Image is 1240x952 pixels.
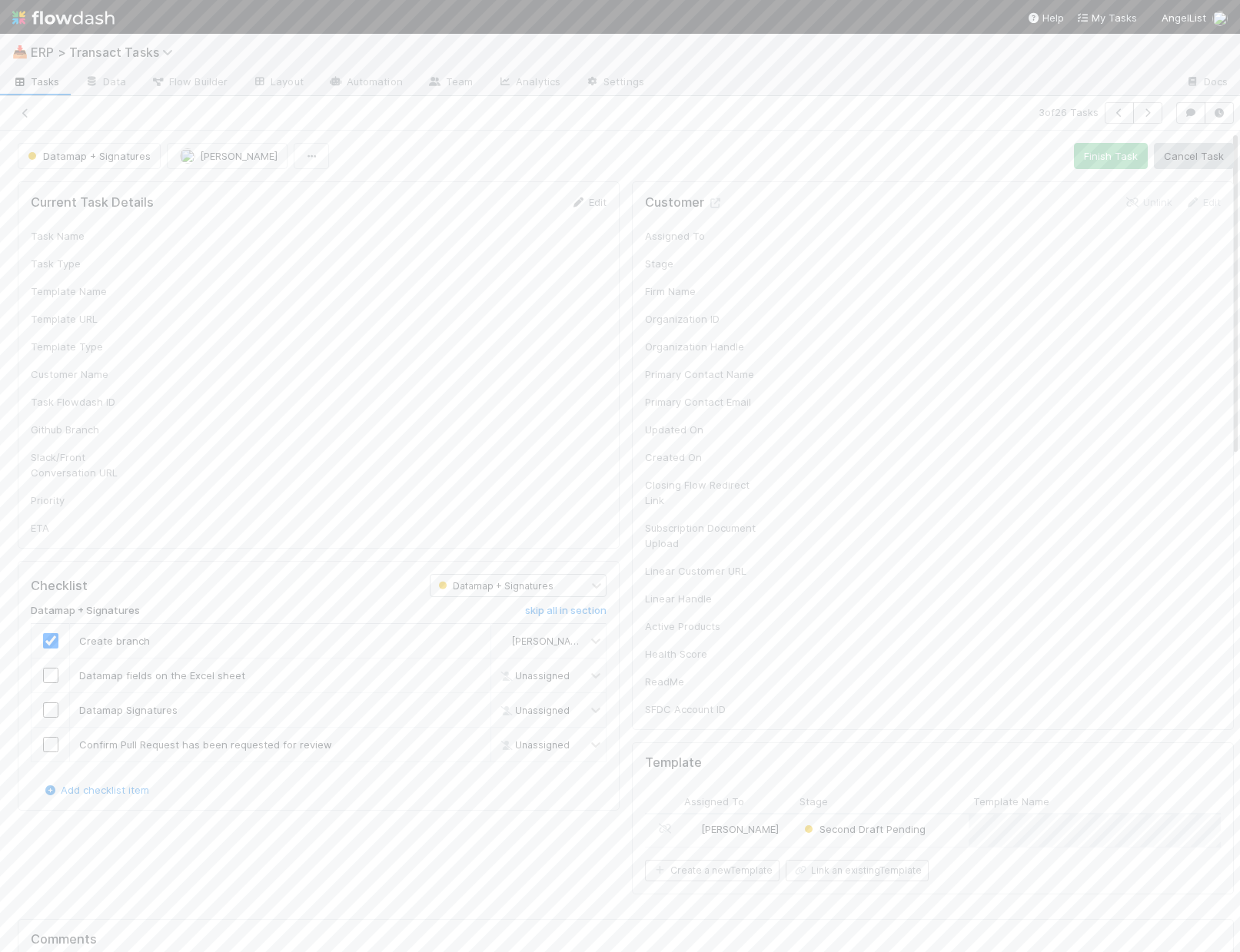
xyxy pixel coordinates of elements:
[316,71,415,95] a: Automation
[200,150,278,162] span: [PERSON_NAME]
[525,605,607,617] h6: skip all in section
[645,755,702,771] h5: Template
[31,493,146,508] div: Priority
[800,794,828,809] span: Stage
[31,256,146,271] div: Task Type
[42,784,149,796] a: Add checklist item
[645,477,760,508] div: Closing Flow Redirect Link
[497,635,510,647] img: avatar_f5fedbe2-3a45-46b0-b9bb-d3935edf1c24.png
[1039,104,1099,120] span: 3 of 26 Tasks
[1154,143,1234,169] button: Cancel Task
[645,311,760,327] div: Organization ID
[1212,11,1228,26] img: avatar_ef15843f-6fde-4057-917e-3fb236f438ca.png
[801,821,926,837] div: Second Draft Pending
[684,794,744,809] span: Assigned To
[686,821,779,837] div: [PERSON_NAME]
[31,579,88,594] h5: Checklist
[497,705,570,716] span: Unassigned
[1125,196,1172,208] a: Unlink
[645,674,760,689] div: ReadMe
[31,228,146,244] div: Task Name
[645,228,760,244] div: Assigned To
[31,311,146,327] div: Template URL
[72,71,138,95] a: Data
[645,449,760,465] div: Created On
[573,71,657,95] a: Settings
[973,794,1049,809] span: Template Name
[31,449,146,480] div: Slack/Front Conversation URL
[415,71,485,95] a: Team
[645,339,760,354] div: Organization Handle
[570,196,607,208] a: Edit
[31,339,146,354] div: Template Type
[686,823,699,835] img: avatar_ef15843f-6fde-4057-917e-3fb236f438ca.png
[1173,71,1240,95] a: Docs
[240,71,316,95] a: Layout
[167,143,288,169] button: [PERSON_NAME]
[12,45,28,58] span: 📥
[645,284,760,299] div: Firm Name
[645,563,760,579] div: Linear Customer URL
[31,367,146,382] div: Customer Name
[1185,196,1221,208] a: Edit
[1074,143,1148,169] button: Finish Task
[12,5,115,31] img: logo-inverted-e16ddd16eac7371096b0.svg
[1076,10,1137,25] a: My Tasks
[25,150,151,162] span: Datamap + Signatures
[1162,12,1206,24] span: AngelList
[31,932,1221,947] h5: Comments
[18,143,161,169] button: Datamap + Signatures
[79,738,332,751] span: Confirm Pull Request has been requested for review
[645,367,760,382] div: Primary Contact Name
[12,74,60,89] span: Tasks
[645,702,760,717] div: SFDC Account ID
[497,739,570,751] span: Unassigned
[1027,10,1064,25] div: Help
[31,520,146,536] div: ETA
[435,580,554,592] span: Datamap + Signatures
[79,635,150,647] span: Create branch
[645,591,760,606] div: Linear Handle
[497,670,570,682] span: Unassigned
[31,605,140,617] h6: Datamap + Signatures
[138,71,240,95] a: Flow Builder
[645,520,760,551] div: Subscription Document Upload
[31,394,146,410] div: Task Flowdash ID
[645,646,760,662] div: Health Score
[31,422,146,437] div: Github Branch
[701,823,779,835] span: [PERSON_NAME]
[645,619,760,634] div: Active Products
[645,422,760,437] div: Updated On
[31,45,181,60] span: ERP > Transact Tasks
[512,635,587,647] span: [PERSON_NAME]
[151,74,228,89] span: Flow Builder
[801,823,926,835] span: Second Draft Pending
[1076,12,1137,24] span: My Tasks
[31,284,146,299] div: Template Name
[485,71,573,95] a: Analytics
[79,704,178,716] span: Datamap Signatures
[79,669,245,682] span: Datamap fields on the Excel sheet
[645,195,723,211] h5: Customer
[525,605,607,623] a: skip all in section
[645,860,780,881] button: Create a newTemplate
[31,195,154,211] h5: Current Task Details
[645,394,760,410] div: Primary Contact Email
[645,256,760,271] div: Stage
[786,860,929,881] button: Link an existingTemplate
[180,148,195,164] img: avatar_f5fedbe2-3a45-46b0-b9bb-d3935edf1c24.png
